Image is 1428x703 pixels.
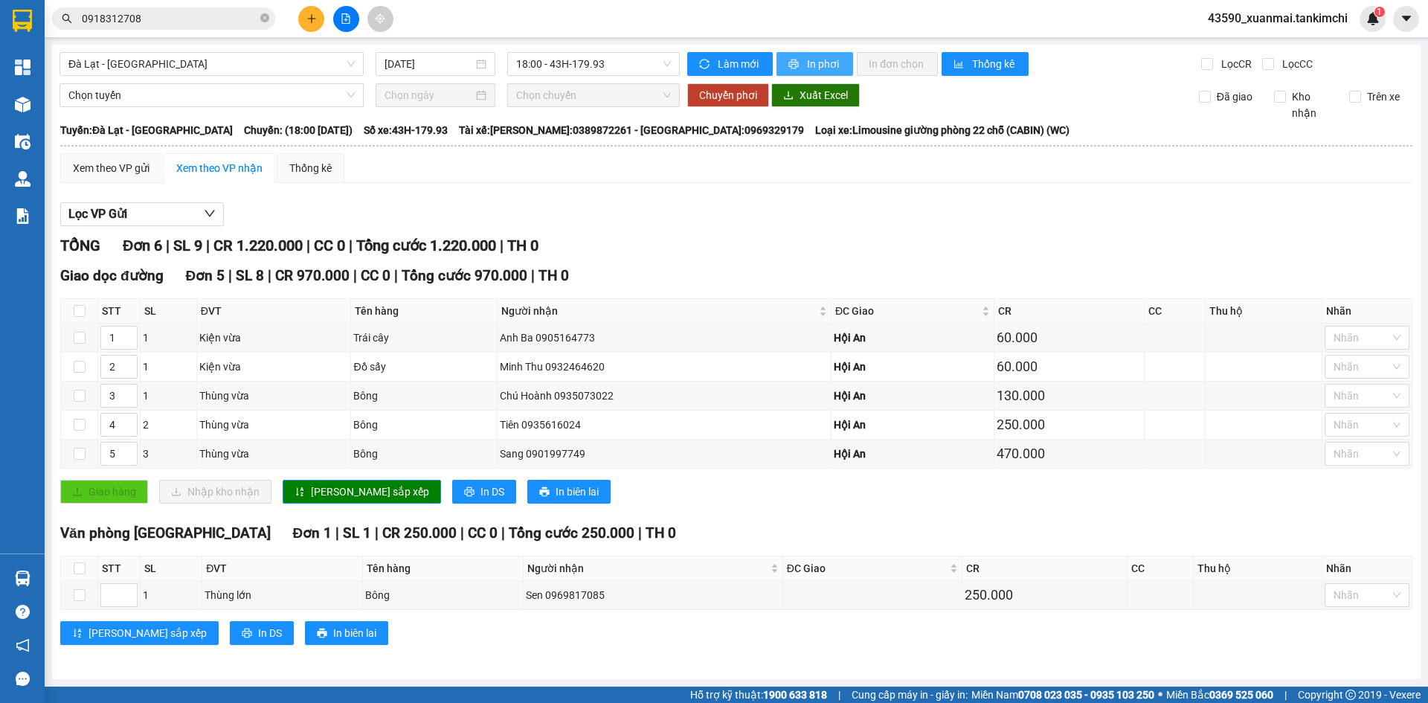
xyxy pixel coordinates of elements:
span: | [306,237,310,254]
div: 250.000 [965,585,1125,606]
div: Nhãn [1326,560,1408,577]
span: | [460,524,464,542]
div: Bông [353,417,494,433]
span: caret-down [1400,12,1413,25]
span: Miền Nam [971,687,1154,703]
th: CC [1128,556,1194,581]
span: Chọn chuyến [516,84,671,106]
button: plus [298,6,324,32]
div: 60.000 [997,327,1142,348]
button: In đơn chọn [857,52,938,76]
div: Bông [365,587,521,603]
th: SL [141,556,202,581]
span: TH 0 [646,524,676,542]
div: Chú Hoành 0935073022 [500,388,829,404]
span: | [228,267,232,284]
span: 43590_xuanmai.tankimchi [1196,9,1360,28]
b: Tuyến: Đà Lạt - [GEOGRAPHIC_DATA] [60,124,233,136]
span: Người nhận [527,560,768,577]
div: Hội An [834,388,991,404]
div: Kiện vừa [199,359,349,375]
div: Hội An [834,417,991,433]
div: Nhận: Văn phòng [GEOGRAPHIC_DATA] [155,87,292,118]
div: Thùng vừa [199,417,349,433]
button: Lọc VP Gửi [60,202,224,226]
button: uploadGiao hàng [60,480,148,504]
span: [PERSON_NAME] sắp xếp [311,484,429,500]
span: | [394,267,398,284]
span: SL 1 [343,524,371,542]
span: bar-chart [953,59,966,71]
span: Lọc CC [1276,56,1315,72]
div: 1 [143,330,194,346]
span: In DS [480,484,504,500]
span: sort-ascending [72,628,83,640]
span: In biên lai [333,625,376,641]
span: 18:00 - 43H-179.93 [516,53,671,75]
span: ⚪️ [1158,692,1162,698]
th: Thu hộ [1206,299,1322,324]
button: printerIn DS [452,480,516,504]
span: Xuất Excel [800,87,848,103]
input: Tìm tên, số ĐT hoặc mã đơn [82,10,257,27]
span: | [166,237,170,254]
span: close-circle [260,13,269,22]
span: | [349,237,353,254]
span: file-add [341,13,351,24]
span: In phơi [807,56,841,72]
span: printer [788,59,801,71]
span: search [62,13,72,24]
div: 1 [143,587,199,603]
span: | [638,524,642,542]
div: Thống kê [289,160,332,176]
div: Hội An [834,330,991,346]
img: logo-vxr [13,10,32,32]
span: Người nhận [501,303,816,319]
span: TỔNG [60,237,100,254]
span: | [375,524,379,542]
button: Chuyển phơi [687,83,769,107]
button: aim [367,6,393,32]
span: | [500,237,504,254]
span: down [204,208,216,219]
div: 250.000 [997,414,1142,435]
div: Gửi: VP [GEOGRAPHIC_DATA] [11,87,148,118]
span: Đơn 6 [123,237,162,254]
span: SL 9 [173,237,202,254]
div: Bông [353,446,494,462]
div: 60.000 [997,356,1142,377]
button: file-add [333,6,359,32]
button: printerIn phơi [776,52,853,76]
span: close-circle [260,12,269,26]
span: Tài xế: [PERSON_NAME]:0389872261 - [GEOGRAPHIC_DATA]:0969329179 [459,122,804,138]
div: 1 [143,359,194,375]
span: CR 250.000 [382,524,457,542]
div: Thùng vừa [199,388,349,404]
strong: 0369 525 060 [1209,689,1273,701]
img: warehouse-icon [15,571,30,586]
span: plus [306,13,317,24]
span: Hỗ trợ kỹ thuật: [690,687,827,703]
span: Kho nhận [1286,89,1338,121]
span: ĐC Giao [787,560,947,577]
img: dashboard-icon [15,60,30,75]
span: Thống kê [972,56,1017,72]
span: | [531,267,535,284]
span: Trên xe [1361,89,1406,105]
div: Hội An [834,446,991,462]
span: Số xe: 43H-179.93 [364,122,448,138]
span: SL 8 [236,267,264,284]
th: Tên hàng [363,556,524,581]
strong: 1900 633 818 [763,689,827,701]
span: Đà Lạt - Đà Nẵng [68,53,355,75]
span: aim [375,13,385,24]
button: sort-ascending[PERSON_NAME] sắp xếp [60,621,219,645]
span: Tổng cước 1.220.000 [356,237,496,254]
th: SL [141,299,197,324]
span: ĐC Giao [835,303,979,319]
div: Minh Thu 0932464620 [500,359,829,375]
span: TH 0 [538,267,569,284]
th: Thu hộ [1194,556,1322,581]
span: Tổng cước 250.000 [509,524,634,542]
span: Đơn 1 [293,524,332,542]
